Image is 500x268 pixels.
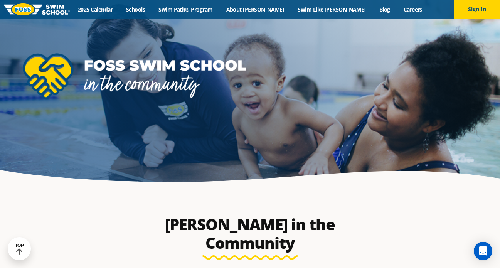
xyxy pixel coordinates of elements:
[145,215,355,252] h2: [PERSON_NAME] in the Community
[291,6,373,13] a: Swim Like [PERSON_NAME]
[4,3,70,15] img: FOSS Swim School Logo
[120,6,152,13] a: Schools
[152,6,219,13] a: Swim Path® Program
[474,242,492,260] div: Open Intercom Messenger
[15,243,24,255] div: TOP
[71,6,120,13] a: 2025 Calendar
[219,6,291,13] a: About [PERSON_NAME]
[397,6,429,13] a: Careers
[372,6,397,13] a: Blog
